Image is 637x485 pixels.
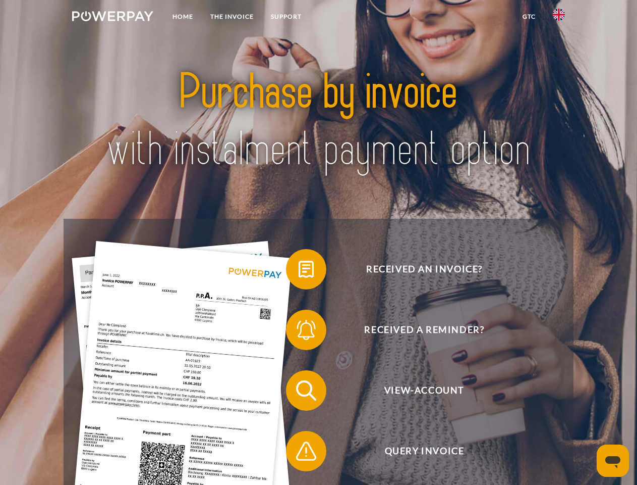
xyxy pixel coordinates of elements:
img: qb_bell.svg [294,317,319,343]
img: logo-powerpay-white.svg [72,11,153,21]
a: Support [262,8,310,26]
img: qb_bill.svg [294,257,319,282]
button: View-Account [286,370,548,411]
img: title-powerpay_en.svg [96,48,541,193]
span: Query Invoice [301,431,548,471]
a: GTC [514,8,544,26]
span: Received an invoice? [301,249,548,289]
span: Received a reminder? [301,310,548,350]
img: qb_search.svg [294,378,319,403]
span: View-Account [301,370,548,411]
a: Home [164,8,202,26]
a: THE INVOICE [202,8,262,26]
button: Query Invoice [286,431,548,471]
button: Received an invoice? [286,249,548,289]
button: Received a reminder? [286,310,548,350]
iframe: Button to launch messaging window [597,445,629,477]
img: qb_warning.svg [294,439,319,464]
img: en [553,9,565,21]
